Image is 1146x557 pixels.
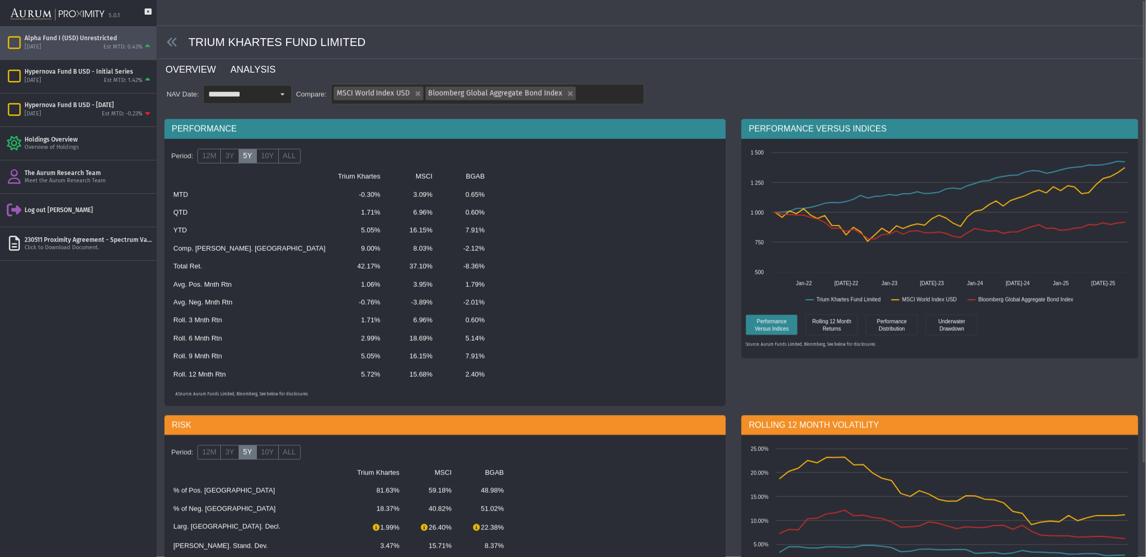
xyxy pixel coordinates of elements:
label: 3Y [220,445,239,460]
img: Aurum-Proximity%20white.svg [10,3,104,26]
text: Jan-22 [796,281,812,286]
a: ANALYSIS [229,59,289,80]
td: 5.72% [332,365,386,383]
text: 500 [755,270,764,275]
td: Roll. 9 Mnth Rtn [167,347,332,365]
td: 59.18% [406,482,458,500]
div: Performance Distribution [866,315,918,335]
text: Trium Khartes Fund Limited [817,297,881,303]
td: 5.05% [332,347,386,365]
label: 5Y [239,149,257,164]
text: Jan-25 [1053,281,1069,286]
td: 18.69% [387,330,439,347]
td: 1.71% [332,311,386,329]
td: Larg. [GEOGRAPHIC_DATA]. Decl. [167,518,351,537]
text: [DATE]-25 [1092,281,1116,286]
td: 8.37% [458,537,510,555]
td: 3.47% [351,537,406,555]
td: 48.98% [458,482,510,500]
td: YTD [167,222,332,239]
td: 51.02% [458,500,510,518]
span: Bloomberg Global Aggregate Bond Index [429,89,563,98]
td: -2.12% [439,240,491,258]
text: 10.00% [751,518,769,524]
div: Est MTD: 0.43% [103,43,143,51]
td: Roll. 12 Mnth Rtn [167,365,332,383]
text: 1 500 [751,150,764,156]
p: Source: Aurum Funds Limited, Bloomberg, See below for disclosures [746,342,1134,348]
div: TRIUM KHARTES FUND LIMITED [159,26,1146,59]
td: -2.01% [439,294,491,311]
td: 0.65% [439,185,491,203]
text: 5.00% [754,542,769,548]
td: 3.09% [387,185,439,203]
td: MSCI [406,464,458,482]
div: Period: [167,147,197,165]
td: 2.99% [332,330,386,347]
div: Underwater Drawdown [928,317,975,332]
td: 15.71% [406,537,458,555]
td: -8.36% [439,258,491,275]
td: 15.68% [387,365,439,383]
div: Performance Versus Indices [746,315,798,335]
td: 2.40% [439,365,491,383]
td: 16.15% [387,222,439,239]
text: Jan-24 [967,281,984,286]
td: 22.38% [458,518,510,537]
div: 230511 Proximity Agreement - Spectrum Value Management.pdf [25,236,152,244]
text: 750 [755,240,764,246]
td: 0.60% [439,204,491,222]
div: Hypernova Fund B USD - Initial Series [25,67,152,76]
text: [DATE]-24 [1006,281,1030,286]
td: -0.76% [332,294,386,311]
div: Log out [PERSON_NAME] [25,206,152,214]
td: 9.00% [332,240,386,258]
div: MSCI World Index USD [332,85,423,100]
div: Alpha Fund I (USD) Unrestricted [25,34,152,42]
div: Period: [167,444,197,461]
div: Compare: [292,89,331,99]
div: PERFORMANCE [164,119,726,139]
td: 5.05% [332,222,386,239]
td: Avg. Pos. Mnth Rtn [167,275,332,293]
text: 1 000 [751,210,764,216]
label: 12M [197,445,221,460]
div: PERFORMANCE VERSUS INDICES [741,119,1138,139]
text: 20.00% [751,470,769,476]
td: 6.96% [387,311,439,329]
label: ALL [278,149,301,164]
td: 16.15% [387,347,439,365]
div: [DATE] [25,43,41,51]
div: [DATE] [25,110,41,118]
td: 6.96% [387,204,439,222]
text: [DATE]-22 [835,281,859,286]
div: Performance Distribution [868,317,915,332]
td: 8.03% [387,240,439,258]
td: Total Ret. [167,258,332,275]
td: Comp. [PERSON_NAME]. [GEOGRAPHIC_DATA] [167,240,332,258]
text: 1 250 [751,180,764,186]
span: MSCI World Index USD [337,89,410,98]
label: 3Y [220,149,239,164]
td: % of Neg. [GEOGRAPHIC_DATA] [167,500,351,518]
div: RISK [164,415,726,435]
td: 1.06% [332,275,386,293]
div: Meet the Aurum Research Team [25,177,152,185]
td: -0.30% [332,185,386,203]
div: Est MTD: 1.42% [104,77,143,85]
td: 42.17% [332,258,386,275]
label: 5Y [239,445,257,460]
td: 1.99% [351,518,406,537]
td: Trium Khartes [351,464,406,482]
div: NAV Date: [164,89,203,99]
div: Hypernova Fund B USD - [DATE] [25,101,152,109]
text: Bloomberg Global Aggregate Bond Index [978,297,1073,303]
label: 10Y [256,445,279,460]
text: [DATE]-23 [920,281,944,286]
td: Avg. Neg. Mnth Rtn [167,294,332,311]
td: MTD [167,185,332,203]
div: Est MTD: -0.23% [102,110,143,118]
label: 10Y [256,149,279,164]
td: BGAB [439,168,491,185]
td: 3.95% [387,275,439,293]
